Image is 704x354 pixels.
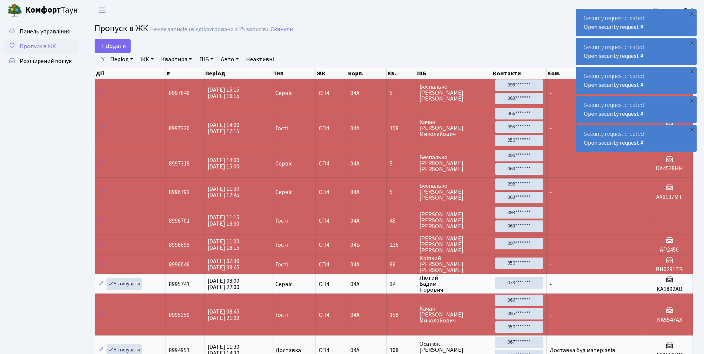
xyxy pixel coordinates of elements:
span: Сервіс [275,161,292,167]
span: - [550,260,552,269]
span: Пропуск в ЖК [20,42,56,50]
h5: АР2450 [649,246,690,253]
span: 04А [350,280,360,288]
span: Сервіс [275,90,292,96]
div: × [688,39,695,46]
span: 8997646 [169,89,190,97]
span: - [550,280,552,288]
a: Скинути [271,26,293,33]
th: ПІБ [416,68,492,79]
button: Переключити навігацію [93,4,111,16]
th: Контакти [492,68,547,79]
span: 04А [350,160,360,168]
span: СП4 [319,242,344,248]
a: Open security request # [584,81,644,89]
span: - [550,217,552,225]
a: Панель управління [4,24,78,39]
th: # [166,68,204,79]
span: СП4 [319,90,344,96]
span: СП4 [319,347,344,353]
span: Доставка [275,347,301,353]
img: logo.png [7,3,22,18]
span: [DATE] 14:00 [DATE] 15:00 [207,156,239,171]
span: СП4 [319,189,344,195]
span: [DATE] 15:15 [DATE] 16:15 [207,86,239,100]
span: Гості [275,125,288,131]
span: СП4 [319,125,344,131]
span: Качан [PERSON_NAME] Миколайович [419,306,489,324]
h5: КА5547АХ [649,317,690,324]
span: Сервіс [275,189,292,195]
span: СП4 [319,218,344,224]
span: Беспалько [PERSON_NAME] [PERSON_NAME] [419,154,489,172]
span: Беспалько [PERSON_NAME] [PERSON_NAME] [419,183,489,201]
span: - [550,311,552,319]
span: СП4 [319,262,344,268]
span: Гості [275,312,288,318]
a: Консьєрж б. 4. [654,6,695,15]
span: - [550,124,552,132]
div: Security request created [576,96,696,123]
a: Пропуск в ЖК [4,39,78,54]
div: Security request created [576,9,696,36]
a: Open security request # [584,52,644,60]
span: Таун [25,4,78,17]
span: 04А [350,217,360,225]
span: 158 [390,312,413,318]
span: 5 [390,90,413,96]
span: [PERSON_NAME] [PERSON_NAME] [PERSON_NAME] [419,236,489,253]
div: Security request created [576,67,696,94]
span: 5 [390,189,413,195]
div: × [688,68,695,75]
span: 5 [390,161,413,167]
span: 04Б [350,241,360,249]
span: [DATE] 08:45 [DATE] 21:00 [207,308,239,322]
span: - [550,89,552,97]
b: Комфорт [25,4,61,16]
div: × [688,10,695,17]
a: ПІБ [196,53,216,66]
span: СП4 [319,161,344,167]
span: Лютий Вадим Ігорович [419,275,489,293]
a: Авто [218,53,242,66]
span: 04А [350,311,360,319]
span: - [649,217,651,225]
span: Гості [275,262,288,268]
a: Розширений пошук [4,54,78,69]
span: 8995350 [169,311,190,319]
span: [DATE] 08:00 [DATE] 22:00 [207,277,239,291]
span: 96 [390,262,413,268]
a: Open security request # [584,110,644,118]
th: Ком. [547,68,646,79]
span: [DATE] 11:30 [DATE] 12:45 [207,185,239,199]
span: 04А [350,124,360,132]
span: 04А [350,260,360,269]
div: × [688,97,695,104]
th: корп. [347,68,386,79]
th: Період [204,68,272,79]
th: Кв. [387,68,417,79]
span: 04А [350,89,360,97]
span: [DATE] 07:30 [DATE] 08:45 [207,257,239,272]
span: 8996046 [169,260,190,269]
span: СП4 [319,281,344,287]
span: Сервіс [275,281,292,287]
span: 8997320 [169,124,190,132]
span: 236 [390,242,413,248]
a: ЖК [138,53,157,66]
b: Консьєрж б. 4. [654,6,695,14]
span: 8996793 [169,188,190,196]
span: 108 [390,347,413,353]
span: Качан [PERSON_NAME] Миколайович [419,119,489,137]
span: [DATE] 11:00 [DATE] 18:15 [207,237,239,252]
th: ЖК [316,68,347,79]
h5: AX6137MT [649,194,690,201]
span: [PERSON_NAME] [PERSON_NAME] [PERSON_NAME] [419,212,489,229]
h5: KA4528HH [649,165,690,172]
a: Активувати [107,278,142,290]
th: Дії [95,68,166,79]
span: Розширений пошук [20,57,72,65]
th: Тип [272,68,316,79]
span: Пропуск в ЖК [95,22,148,35]
span: Додати [99,42,126,50]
